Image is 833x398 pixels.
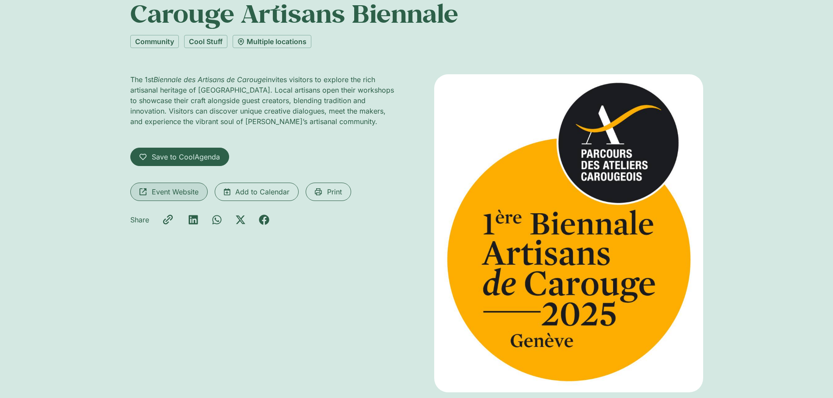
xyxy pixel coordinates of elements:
span: Add to Calendar [235,187,289,197]
div: Share on linkedin [188,215,199,225]
a: Add to Calendar [215,183,299,201]
em: Biennale des Artisans de Carouge [153,75,266,84]
div: Share on x-twitter [235,215,246,225]
div: Share on whatsapp [212,215,222,225]
p: Share [130,215,149,225]
span: Save to CoolAgenda [152,152,220,162]
span: Event Website [152,187,199,197]
a: Print [306,183,351,201]
p: The 1st invites visitors to explore the rich artisanal heritage of [GEOGRAPHIC_DATA]. Local artis... [130,74,399,127]
div: Share on facebook [259,215,269,225]
a: Save to CoolAgenda [130,148,229,166]
a: Cool Stuff [184,35,227,48]
span: Print [327,187,342,197]
a: Community [130,35,179,48]
a: Event Website [130,183,208,201]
